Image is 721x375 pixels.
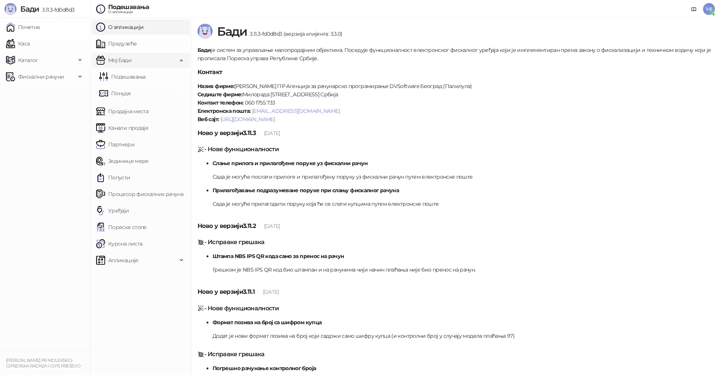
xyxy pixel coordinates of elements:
[213,160,368,167] strong: Слање прилога и прилагођене поруке уз фискални рачун
[213,319,321,326] strong: Формат позива на број са шифром купца
[217,24,247,39] span: Бади
[198,116,219,123] strong: Веб сајт:
[198,287,715,296] h5: Ново у верзији 3.11.1
[213,253,344,260] strong: Штампа NBS IPS QR кода само за пренос на рачун
[20,5,39,14] span: Бади
[220,116,275,123] a: [URL][DOMAIN_NAME]
[108,253,139,268] span: Апликације
[198,99,244,106] strong: Контакт телефон:
[96,137,134,152] a: Партнери
[5,3,17,15] img: Logo
[198,350,715,359] h5: - Исправке грешака
[263,288,279,295] span: [DATE]
[96,104,148,119] a: Продајна места
[213,332,715,340] p: Додат је нови формат позива на број који садржи само шифру купца (и контролни број у случају моде...
[688,3,700,15] a: Документација
[198,46,715,62] p: је систем за управљање малопродајним објектима. Поседује функционалност електронског фискалног ур...
[264,130,280,137] span: [DATE]
[198,82,715,123] p: [PERSON_NAME] ПР Агенција за рачунарско програмирање DVSoftware Београд (Палилула) Милорада [STRE...
[198,68,715,77] h5: Контакт
[6,20,40,35] a: Почетна
[198,24,213,39] img: Logo
[703,3,715,15] span: MI
[39,6,74,13] span: 3.11.3-fd0d8d3
[18,69,64,84] span: Фискални рачуни
[213,365,316,372] strong: Погрешно рачунање контролног броја
[6,358,80,369] small: [PERSON_NAME] PR MOLERSKO-GIPSERSKA RADNJA I-GIPS PREŠEVO
[198,304,715,313] h5: - Нове функционалности
[18,53,38,68] span: Каталог
[198,129,715,138] h5: Ново у верзији 3.11.3
[213,266,715,274] p: Грешком је NBS IPS QR код био штампан и на рачунима чији начин плаћања није био пренос на рачун.
[198,238,715,247] h5: - Исправке грешака
[252,108,340,114] a: [EMAIL_ADDRESS][DOMAIN_NAME]
[198,145,715,154] h5: - Нове функционалности
[96,170,130,185] a: Попусти
[96,120,148,135] a: Канали продаје
[108,53,131,68] span: Мој Бади
[96,236,142,251] a: Курсна листа
[264,223,280,229] span: [DATE]
[198,83,234,90] strong: Назив фирме:
[96,36,137,51] a: Предузеће
[96,220,147,235] a: Пореске стопе
[198,108,250,114] strong: Електронска пошта:
[198,91,243,98] strong: Седиште фирме:
[99,86,131,101] a: Понуде
[108,4,149,10] div: Подешавања
[213,173,715,181] p: Сада је могуће послати прилоге и прилагођену поруку уз фискални рачун путем електронске поште
[247,30,342,37] span: 3.11.3-fd0d8d3 (верзија клијента: 3.3.0)
[96,203,129,218] a: Уређаји
[213,200,715,208] p: Сада је могуће прилагодити поруку која ће се слати купцима путем електронске поште
[6,36,30,51] a: Каса
[96,20,143,35] a: О апликацији
[198,222,715,231] h5: Ново у верзији 3.11.2
[99,69,146,84] a: Подешавања
[96,187,183,202] a: Процесор фискалних рачуна
[96,153,149,169] a: Јединице мере
[213,187,399,194] strong: Прилагођавање подразумеване поруке при слању фискалног рачуна
[198,47,211,53] strong: Бади
[108,10,149,14] div: О апликацији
